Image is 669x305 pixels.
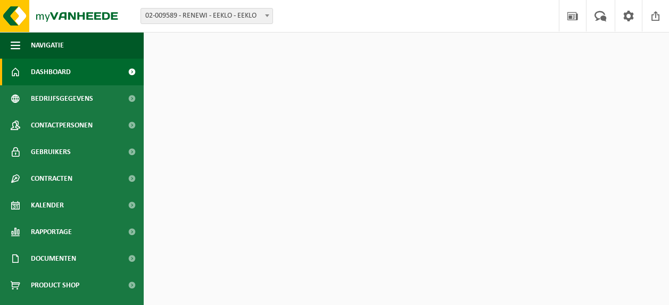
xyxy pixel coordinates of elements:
span: Contactpersonen [31,112,93,139]
span: Gebruikers [31,139,71,165]
span: Navigatie [31,32,64,59]
span: Contracten [31,165,72,192]
span: Kalender [31,192,64,219]
span: Dashboard [31,59,71,85]
span: Product Shop [31,272,79,299]
span: Rapportage [31,219,72,245]
span: 02-009589 - RENEWI - EEKLO - EEKLO [141,8,273,24]
span: Documenten [31,245,76,272]
span: 02-009589 - RENEWI - EEKLO - EEKLO [141,9,272,23]
span: Bedrijfsgegevens [31,85,93,112]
